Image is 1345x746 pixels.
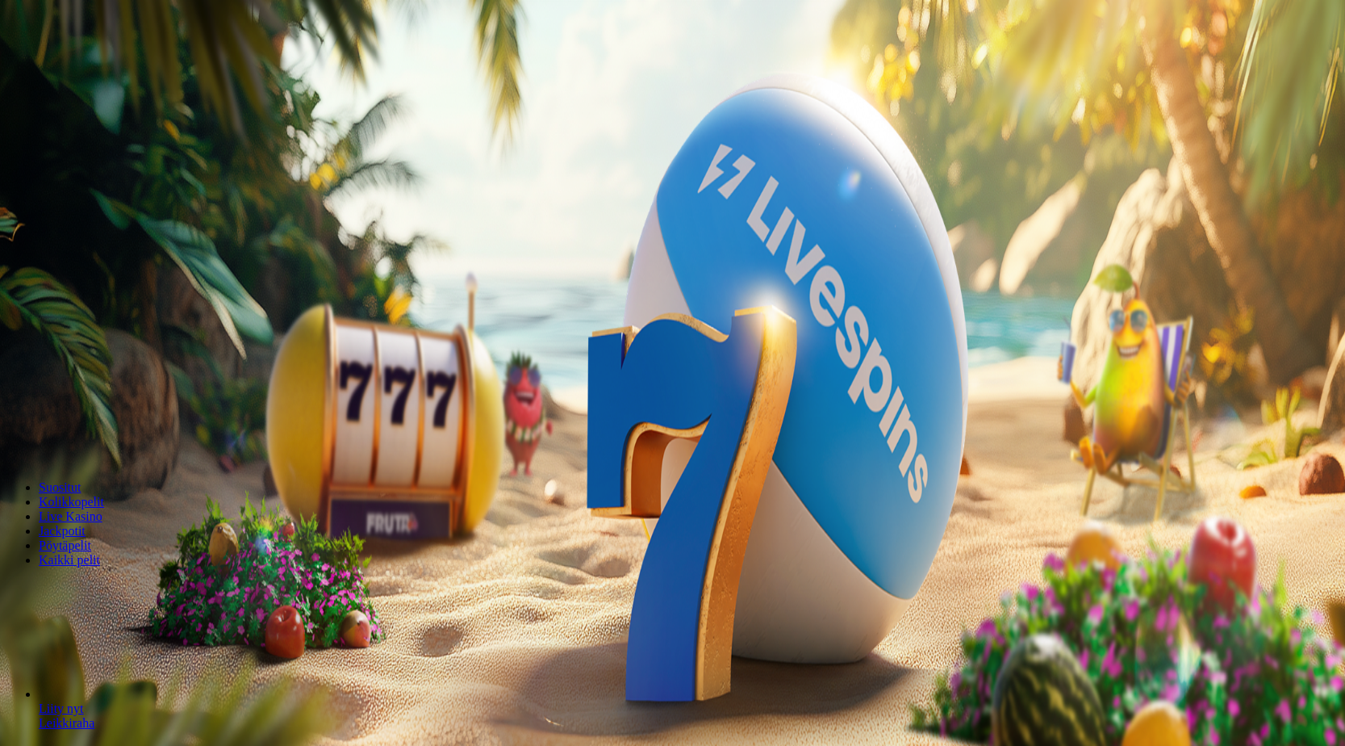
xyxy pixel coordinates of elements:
[6,453,1339,568] nav: Lobby
[6,453,1339,597] header: Lobby
[39,495,104,509] a: Kolikkopelit
[39,509,102,523] a: Live Kasino
[39,539,91,552] a: Pöytäpelit
[39,524,86,538] a: Jackpotit
[39,716,94,730] a: Gates of Olympus Super Scatter
[39,702,84,715] a: Gates of Olympus Super Scatter
[39,702,84,715] span: Liity nyt
[39,553,100,567] a: Kaikki pelit
[39,480,81,494] a: Suositut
